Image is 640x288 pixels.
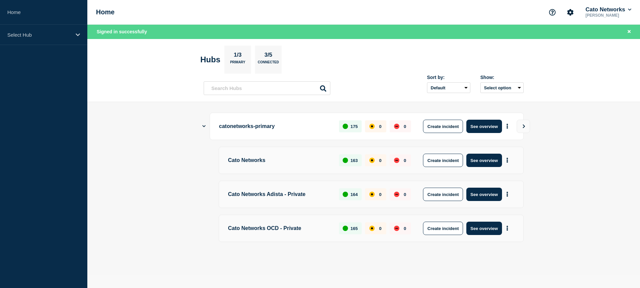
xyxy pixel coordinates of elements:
button: View [517,120,530,133]
p: catonetworks-primary [219,120,331,133]
p: 164 [351,192,358,197]
span: Signed in successfully [97,29,147,34]
p: 0 [404,124,406,129]
h1: Home [96,8,115,16]
button: See overview [466,222,502,235]
div: up [343,158,348,163]
p: 0 [379,192,381,197]
button: See overview [466,154,502,167]
p: 0 [379,124,381,129]
button: Support [545,5,559,19]
button: Create incident [423,222,463,235]
div: up [343,192,348,197]
button: Create incident [423,120,463,133]
p: 0 [379,226,381,231]
p: 0 [404,158,406,163]
button: Select option [480,82,524,93]
p: 0 [379,158,381,163]
button: Show Connected Hubs [202,124,206,129]
div: Show: [480,75,524,80]
p: 163 [351,158,358,163]
h2: Hubs [200,55,220,64]
p: Select Hub [7,32,71,38]
p: Cato Networks OCD - Private [228,222,331,235]
button: Create incident [423,188,463,201]
div: affected [369,226,375,231]
select: Sort by [427,82,470,93]
p: Cato Networks [228,154,331,167]
button: Cato Networks [584,6,633,13]
div: affected [369,158,375,163]
div: Sort by: [427,75,470,80]
p: 165 [351,226,358,231]
button: More actions [503,188,512,201]
div: up [343,124,348,129]
p: 1/3 [231,52,244,60]
button: Create incident [423,154,463,167]
p: Primary [230,60,245,67]
div: affected [369,124,375,129]
div: affected [369,192,375,197]
div: up [343,226,348,231]
p: Connected [258,60,279,67]
p: [PERSON_NAME] [584,13,633,18]
input: Search Hubs [204,81,330,95]
div: down [394,124,399,129]
button: Account settings [563,5,577,19]
div: down [394,192,399,197]
p: 3/5 [262,52,275,60]
p: 0 [404,226,406,231]
p: 175 [351,124,358,129]
button: More actions [503,154,512,167]
button: Close banner [625,28,633,36]
p: 0 [404,192,406,197]
button: More actions [503,222,512,235]
button: More actions [503,120,512,133]
button: See overview [466,188,502,201]
div: down [394,158,399,163]
p: Cato Networks Adista - Private [228,188,331,201]
div: down [394,226,399,231]
button: See overview [466,120,502,133]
